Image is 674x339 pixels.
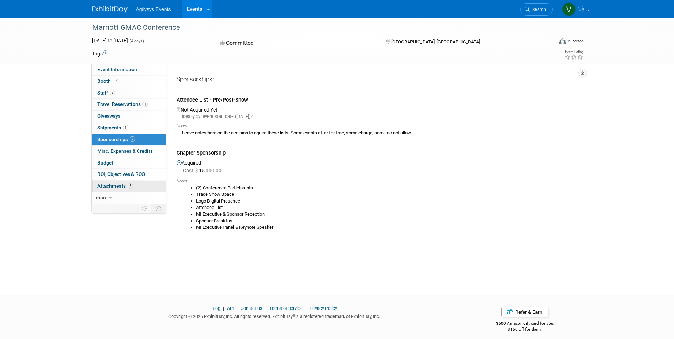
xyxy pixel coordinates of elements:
[196,204,577,211] li: Attendee List
[559,38,566,44] img: Format-Inperson.png
[92,111,166,122] a: Giveaways
[177,178,577,184] div: Notes:
[196,224,577,231] li: MI Executive Panel & Keynote Speaker
[520,3,553,16] a: Search
[564,50,583,54] div: Event Rating
[293,313,295,317] sup: ®
[562,2,576,16] img: Victoria Telesco
[92,312,457,320] div: Copyright © 2025 ExhibitDay, Inc. All rights reserved. ExhibitDay is a registered trademark of Ex...
[177,75,577,86] div: Sponsorships:
[177,149,577,158] div: Chapter Sponsorship
[97,183,133,189] span: Attachments
[97,78,119,84] span: Booth
[177,123,577,129] div: Notes:
[123,125,128,130] span: 1
[501,307,548,317] a: Refer & Earn
[92,169,166,180] a: ROI, Objectives & ROO
[97,90,115,96] span: Staff
[468,327,582,333] div: $150 off for them.
[97,171,145,177] span: ROI, Objectives & ROO
[90,21,542,34] div: Marriott GMAC Conference
[114,79,118,83] i: Booth reservation complete
[97,148,153,154] span: Misc. Expenses & Credits
[177,105,577,139] div: Not Acquired Yet
[139,204,151,213] td: Personalize Event Tab Strip
[142,102,148,107] span: 1
[264,306,268,311] span: |
[92,192,166,204] a: more
[235,306,239,311] span: |
[309,306,337,311] a: Privacy Policy
[391,39,480,44] span: [GEOGRAPHIC_DATA], [GEOGRAPHIC_DATA]
[269,306,303,311] a: Terms of Service
[129,39,144,43] span: (4 days)
[196,218,577,225] li: Sponsor Breakfast
[92,134,166,145] a: Sponsorships2
[97,101,148,107] span: Travel Reservations
[177,129,577,136] div: Leave notes here on the decision to aquire these lists. Some events offer for free, some charge, ...
[92,146,166,157] a: Misc. Expenses & Credits
[227,306,234,311] a: API
[110,90,115,95] span: 2
[96,195,107,200] span: more
[92,50,107,57] td: Tags
[92,87,166,99] a: Staff2
[196,191,577,198] li: Trade Show Space
[567,38,584,44] div: In-Person
[468,316,582,332] div: $500 Amazon gift card for you,
[530,7,546,12] span: Search
[177,158,577,237] div: Acquired
[183,168,199,173] span: Cost: $
[196,198,577,205] li: Logo Digital Presence
[97,136,135,142] span: Sponsorships
[107,38,113,43] span: to
[511,37,584,48] div: Event Format
[211,306,220,311] a: Blog
[92,99,166,110] a: Travel Reservations1
[196,185,577,192] li: (2) Conference Participatnts
[92,122,166,134] a: Shipments1
[177,113,577,120] div: Ideally by: event start date ([DATE])?
[92,6,128,13] img: ExhibitDay
[92,38,128,43] span: [DATE] [DATE]
[241,306,263,311] a: Contact Us
[221,306,226,311] span: |
[196,211,577,218] li: MI Executive & Sponsor Reception
[151,204,166,213] td: Toggle Event Tabs
[97,160,113,166] span: Budget
[97,66,137,72] span: Event Information
[92,157,166,169] a: Budget
[130,136,135,142] span: 2
[136,6,171,12] span: Agilysys Events
[92,64,166,75] a: Event Information
[183,168,224,173] span: 15,000.00
[92,181,166,192] a: Attachments5
[92,76,166,87] a: Booth
[128,183,133,189] span: 5
[97,125,128,130] span: Shipments
[304,306,308,311] span: |
[217,37,374,49] div: Committed
[177,96,577,105] div: Attendee List - Pre/Post-Show
[97,113,120,119] span: Giveaways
